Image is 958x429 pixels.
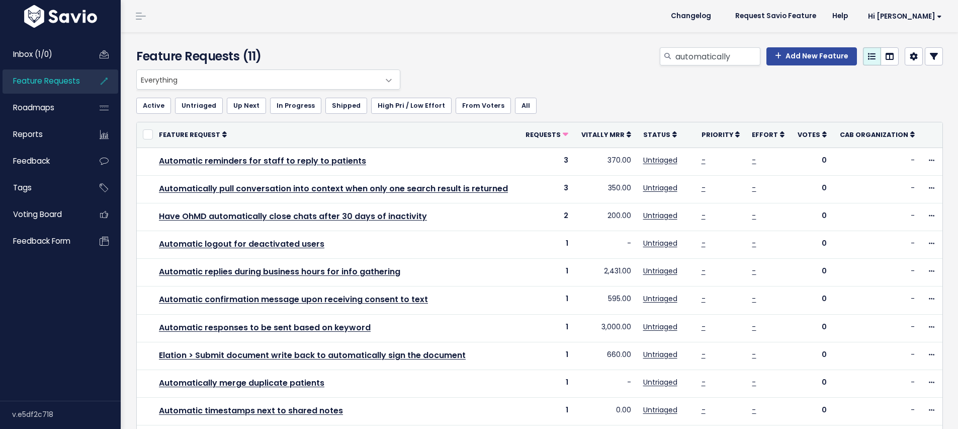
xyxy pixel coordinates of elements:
[791,175,833,203] td: 0
[833,148,921,175] td: -
[270,98,321,114] a: In Progress
[752,183,756,193] a: -
[519,259,575,287] td: 1
[752,210,756,221] a: -
[519,287,575,314] td: 1
[791,148,833,175] td: 0
[3,96,83,119] a: Roadmaps
[643,183,677,193] a: Untriaged
[752,130,778,139] span: Effort
[574,231,637,259] td: -
[136,98,171,114] a: Active
[752,238,756,248] a: -
[3,203,83,226] a: Voting Board
[824,9,856,24] a: Help
[702,405,706,415] a: -
[791,287,833,314] td: 0
[833,314,921,342] td: -
[702,349,706,360] a: -
[674,47,760,65] input: Search features...
[791,314,833,342] td: 0
[136,47,395,65] h4: Feature Requests (11)
[752,266,756,276] a: -
[752,349,756,360] a: -
[833,342,921,370] td: -
[643,155,677,165] a: Untriaged
[159,129,227,139] a: Feature Request
[643,210,677,221] a: Untriaged
[325,98,367,114] a: Shipped
[574,148,637,175] td: 370.00
[791,231,833,259] td: 0
[702,210,706,221] a: -
[519,231,575,259] td: 1
[13,236,70,246] span: Feedback form
[13,182,32,193] span: Tags
[833,175,921,203] td: -
[159,130,220,139] span: Feature Request
[791,259,833,287] td: 0
[574,203,637,231] td: 200.00
[671,13,711,20] span: Changelog
[833,287,921,314] td: -
[752,377,756,387] a: -
[791,203,833,231] td: 0
[3,69,83,93] a: Feature Requests
[519,398,575,425] td: 1
[643,266,677,276] a: Untriaged
[752,405,756,415] a: -
[856,9,950,24] a: Hi [PERSON_NAME]
[752,129,785,139] a: Effort
[702,322,706,332] a: -
[643,238,677,248] a: Untriaged
[574,370,637,398] td: -
[574,342,637,370] td: 660.00
[833,259,921,287] td: -
[3,230,83,253] a: Feedback form
[371,98,452,114] a: High Pri / Low Effort
[868,13,942,20] span: Hi [PERSON_NAME]
[159,322,371,333] a: Automatic responses to be sent based on keyword
[798,130,820,139] span: Votes
[702,238,706,248] a: -
[227,98,266,114] a: Up Next
[727,9,824,24] a: Request Savio Feature
[519,148,575,175] td: 3
[159,294,428,305] a: Automatic confirmation message upon receiving consent to text
[702,129,740,139] a: Priority
[159,405,343,416] a: Automatic timestamps next to shared notes
[159,266,400,277] a: Automatic replies during business hours for info gathering
[833,370,921,398] td: -
[13,129,43,139] span: Reports
[136,69,400,90] span: Everything
[13,49,52,59] span: Inbox (1/0)
[643,349,677,360] a: Untriaged
[702,377,706,387] a: -
[581,130,625,139] span: Vitally mrr
[702,183,706,193] a: -
[159,238,324,250] a: Automatic logout for deactivated users
[519,314,575,342] td: 1
[643,377,677,387] a: Untriaged
[22,5,100,28] img: logo-white.9d6f32f41409.svg
[752,294,756,304] a: -
[643,322,677,332] a: Untriaged
[643,130,670,139] span: Status
[574,175,637,203] td: 350.00
[791,342,833,370] td: 0
[526,129,568,139] a: Requests
[12,401,121,427] div: v.e5df2c718
[159,210,427,222] a: Have OhMD automatically close chats after 30 days of inactivity
[581,129,631,139] a: Vitally mrr
[833,203,921,231] td: -
[13,209,62,220] span: Voting Board
[13,156,50,166] span: Feedback
[137,70,380,89] span: Everything
[702,294,706,304] a: -
[643,294,677,304] a: Untriaged
[643,129,677,139] a: Status
[3,176,83,199] a: Tags
[159,183,508,194] a: Automatically pull conversation into context when only one search result is returned
[840,130,908,139] span: Cab organization
[702,155,706,165] a: -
